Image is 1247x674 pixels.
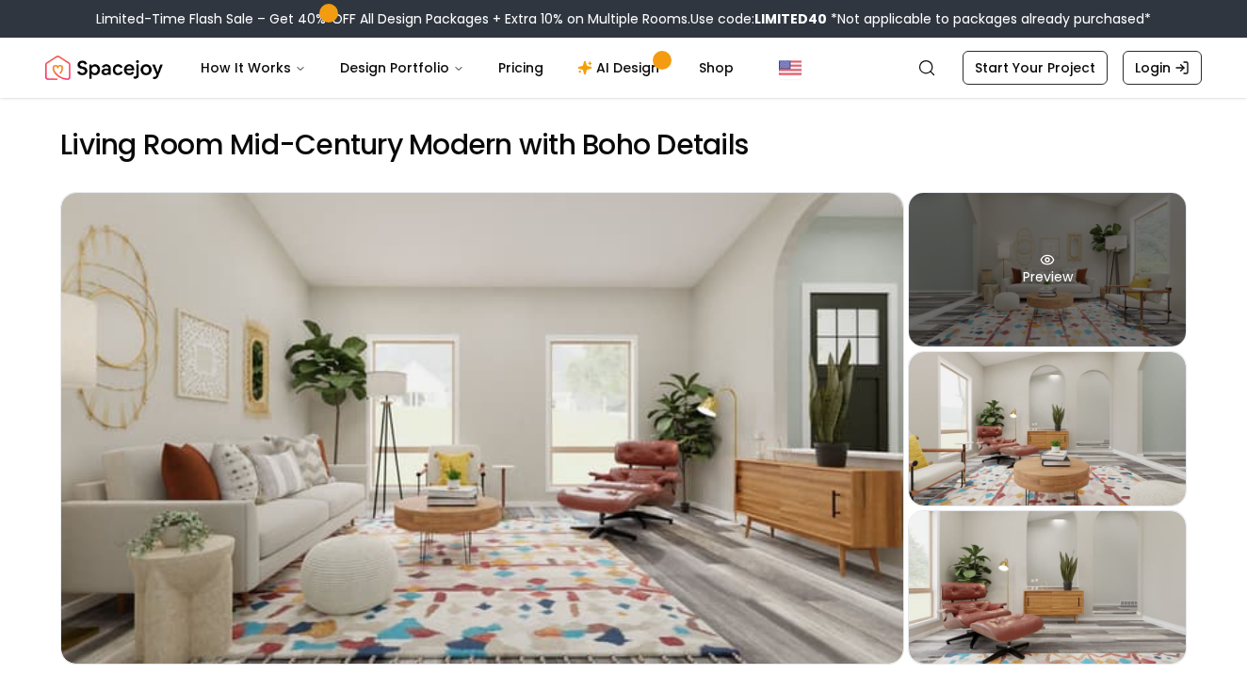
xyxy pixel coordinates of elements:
button: Design Portfolio [325,49,479,87]
a: Shop [684,49,749,87]
img: Spacejoy Logo [45,49,163,87]
button: How It Works [186,49,321,87]
nav: Global [45,38,1202,98]
a: Pricing [483,49,559,87]
h2: Living Room Mid-Century Modern with Boho Details [60,128,1187,162]
div: Preview [909,193,1186,346]
a: Login [1123,51,1202,85]
a: Spacejoy [45,49,163,87]
a: Start Your Project [963,51,1108,85]
b: LIMITED40 [754,9,827,28]
img: United States [779,56,802,79]
div: Limited-Time Flash Sale – Get 40% OFF All Design Packages + Extra 10% on Multiple Rooms. [96,9,1151,28]
span: *Not applicable to packages already purchased* [827,9,1151,28]
nav: Main [186,49,749,87]
a: AI Design [562,49,680,87]
span: Use code: [690,9,827,28]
